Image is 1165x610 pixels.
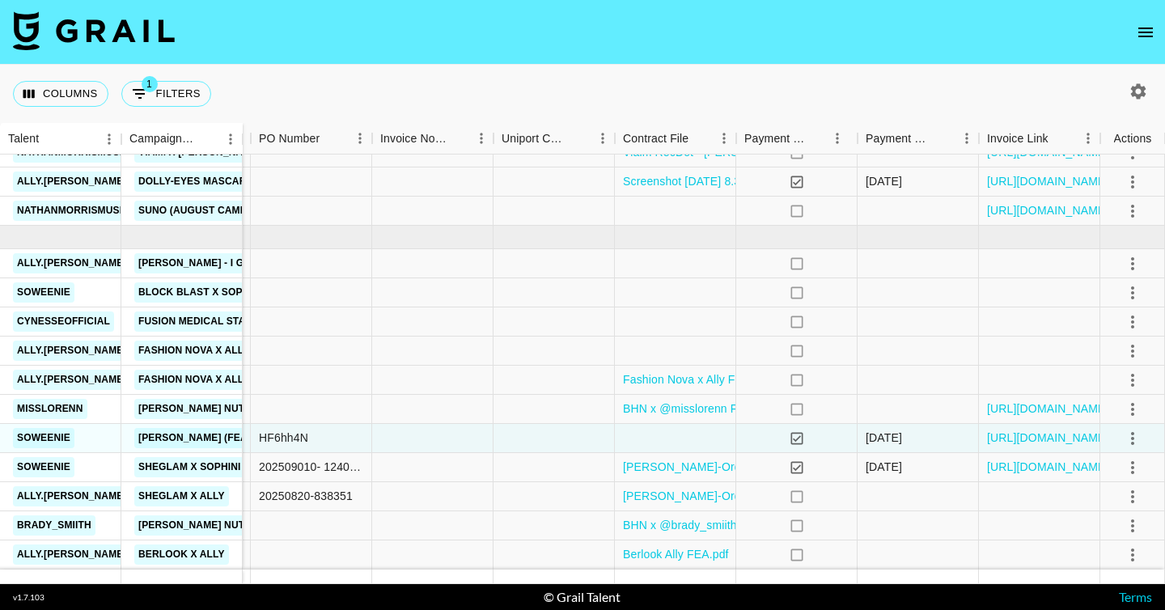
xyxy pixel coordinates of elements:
[121,123,243,155] div: Campaign (Type)
[320,127,342,150] button: Sort
[987,400,1109,417] a: [URL][DOMAIN_NAME]
[712,126,736,150] button: Menu
[134,399,378,419] a: [PERSON_NAME] Nutrition x [PERSON_NAME]
[13,592,44,603] div: v 1.7.103
[688,127,711,150] button: Sort
[372,123,494,155] div: Invoice Notes
[987,173,1109,189] a: [URL][DOMAIN_NAME]
[987,123,1048,155] div: Invoice Link
[134,201,278,221] a: Suno (August Campaign)
[259,123,320,155] div: PO Number
[987,430,1109,446] a: [URL][DOMAIN_NAME]
[348,126,372,150] button: Menu
[866,430,902,446] div: 9/12/2025
[955,126,979,150] button: Menu
[13,428,74,448] a: soweenie
[494,123,615,155] div: Uniport Contact Email
[8,123,39,155] div: Talent
[134,172,257,192] a: Dolly-Eyes Mascara
[502,123,568,155] div: Uniport Contact Email
[380,123,447,155] div: Invoice Notes
[134,515,378,536] a: [PERSON_NAME] Nutrition x [PERSON_NAME]
[13,515,95,536] a: brady_smiith
[866,173,902,189] div: 8/25/2025
[142,76,158,92] span: 1
[1119,454,1146,481] button: select merge strategy
[134,282,266,303] a: Block Blast x Sophini
[1119,197,1146,225] button: select merge strategy
[97,127,121,151] button: Menu
[13,11,175,50] img: Grail Talent
[1076,126,1100,150] button: Menu
[1119,483,1146,510] button: select merge strategy
[979,123,1100,155] div: Invoice Link
[13,311,114,332] a: cynesseofficial
[1129,16,1162,49] button: open drawer
[1119,425,1146,452] button: select merge strategy
[1119,512,1146,540] button: select merge strategy
[13,282,74,303] a: soweenie
[134,544,229,565] a: Berlook x Ally
[1119,541,1146,569] button: select merge strategy
[134,341,253,361] a: Fashion Nova x Ally
[623,517,782,533] a: BHN x @brady_smiith FEA.pdf
[1114,123,1152,155] div: Actions
[251,123,372,155] div: PO Number
[544,589,621,605] div: © Grail Talent
[623,400,772,417] a: BHN x @misslorenn FEA.pdf
[218,127,243,151] button: Menu
[13,457,74,477] a: soweenie
[13,201,133,221] a: nathanmorrismusic
[469,126,494,150] button: Menu
[744,123,807,155] div: Payment Sent
[259,430,308,446] div: HF6hh4N
[623,488,840,504] a: [PERSON_NAME]-Order Confirmation.pdf
[134,370,253,390] a: Fashion Nova x Ally
[807,127,830,150] button: Sort
[623,459,840,475] a: [PERSON_NAME]-Order Confirmation.pdf
[932,127,955,150] button: Sort
[121,81,211,107] button: Show filters
[39,128,61,150] button: Sort
[1119,168,1146,196] button: select merge strategy
[623,173,804,189] a: Screenshot [DATE] 8.38.53 PM.png
[129,123,196,155] div: Campaign (Type)
[129,123,251,155] div: Special Booking Type
[591,126,615,150] button: Menu
[134,486,229,506] a: SHEGLAM x Ally
[1119,366,1146,394] button: select merge strategy
[13,172,131,192] a: ally.[PERSON_NAME]
[1100,123,1165,155] div: Actions
[13,486,131,506] a: ally.[PERSON_NAME]
[736,123,858,155] div: Payment Sent
[568,127,591,150] button: Sort
[196,128,218,150] button: Sort
[825,126,849,150] button: Menu
[259,459,363,475] div: 202509010- 1240011
[1119,279,1146,307] button: select merge strategy
[259,488,353,504] div: 20250820-838351
[866,459,902,475] div: 9/16/2025
[13,399,87,419] a: misslorenn
[13,370,131,390] a: ally.[PERSON_NAME]
[987,202,1109,218] a: [URL][DOMAIN_NAME]
[623,371,769,388] a: Fashion Nova x Ally FEA.pdf
[866,123,932,155] div: Payment Sent Date
[447,127,469,150] button: Sort
[1048,127,1071,150] button: Sort
[1119,308,1146,336] button: select merge strategy
[13,544,131,565] a: ally.[PERSON_NAME]
[987,459,1109,475] a: [URL][DOMAIN_NAME]
[13,253,131,273] a: ally.[PERSON_NAME]
[134,311,339,332] a: Fusion Medical Staffing x Cynesse
[1119,250,1146,277] button: select merge strategy
[1119,396,1146,423] button: select merge strategy
[134,457,245,477] a: SHEGLAM x Sophini
[13,81,108,107] button: Select columns
[1119,337,1146,365] button: select merge strategy
[858,123,979,155] div: Payment Sent Date
[623,123,688,155] div: Contract File
[1119,589,1152,604] a: Terms
[134,428,463,448] a: [PERSON_NAME] (feat. [PERSON_NAME]) - [GEOGRAPHIC_DATA]
[623,546,729,562] a: Berlook Ally FEA.pdf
